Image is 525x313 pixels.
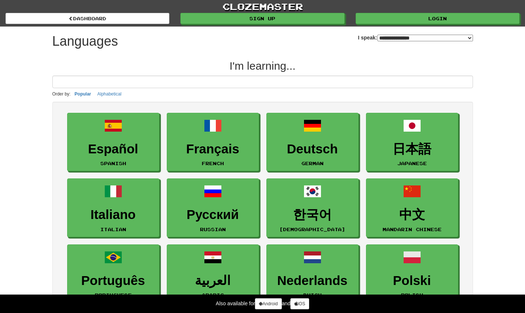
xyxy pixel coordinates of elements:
[67,178,159,237] a: ItalianoItalian
[71,274,155,288] h3: Português
[167,244,259,303] a: العربيةArabic
[100,227,126,232] small: Italian
[401,292,423,298] small: Polish
[100,161,126,166] small: Spanish
[202,292,224,298] small: Arabic
[301,161,324,166] small: German
[72,90,93,98] button: Popular
[95,292,132,298] small: Portuguese
[358,34,473,41] label: I speak:
[202,161,224,166] small: French
[303,292,322,298] small: Dutch
[356,13,519,24] a: Login
[279,227,345,232] small: [DEMOGRAPHIC_DATA]
[52,60,473,72] h2: I'm learning...
[167,178,259,237] a: РусскийRussian
[52,34,118,49] h1: Languages
[67,244,159,303] a: PortuguêsPortuguese
[383,227,442,232] small: Mandarin Chinese
[370,142,454,156] h3: 日本語
[200,227,226,232] small: Russian
[266,113,359,171] a: DeutschGerman
[167,113,259,171] a: FrançaisFrench
[266,244,359,303] a: NederlandsDutch
[266,178,359,237] a: 한국어[DEMOGRAPHIC_DATA]
[370,208,454,222] h3: 中文
[171,274,255,288] h3: العربية
[290,298,309,309] a: iOS
[52,91,71,97] small: Order by:
[270,274,355,288] h3: Nederlands
[71,208,155,222] h3: Italiano
[370,274,454,288] h3: Polski
[366,113,458,171] a: 日本語Japanese
[171,208,255,222] h3: Русский
[366,244,458,303] a: PolskiPolish
[95,90,124,98] button: Alphabetical
[270,208,355,222] h3: 한국어
[71,142,155,156] h3: Español
[6,13,169,24] a: dashboard
[171,142,255,156] h3: Français
[366,178,458,237] a: 中文Mandarin Chinese
[255,298,282,309] a: Android
[180,13,344,24] a: Sign up
[397,161,427,166] small: Japanese
[377,35,473,41] select: I speak:
[67,113,159,171] a: EspañolSpanish
[270,142,355,156] h3: Deutsch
